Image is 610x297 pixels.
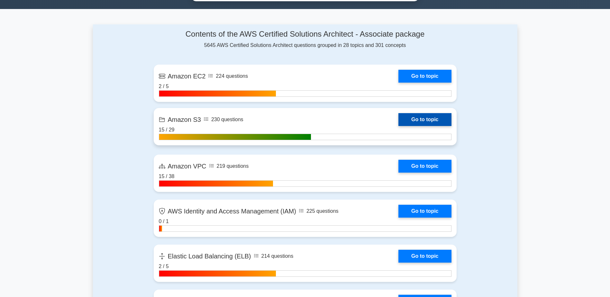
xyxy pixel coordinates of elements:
[398,70,451,83] a: Go to topic
[398,250,451,263] a: Go to topic
[398,113,451,126] a: Go to topic
[398,205,451,218] a: Go to topic
[398,160,451,173] a: Go to topic
[154,30,457,39] h4: Contents of the AWS Certified Solutions Architect - Associate package
[154,30,457,49] div: 5645 AWS Certified Solutions Architect questions grouped in 28 topics and 301 concepts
